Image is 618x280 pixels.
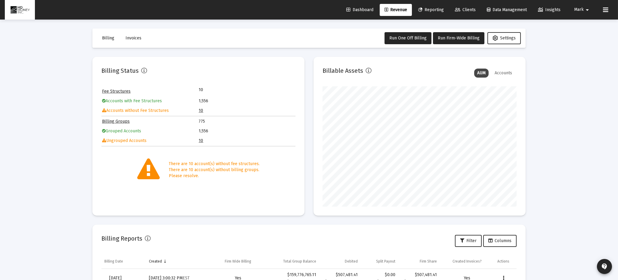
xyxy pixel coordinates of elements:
[345,259,358,264] div: Debited
[102,119,130,124] a: Billing Groups
[385,32,431,44] button: Run One Off Billing
[482,4,532,16] a: Data Management
[169,173,260,179] div: Please resolve.
[483,235,517,247] button: Columns
[121,32,146,44] button: Invoices
[601,263,608,270] mat-icon: contact_support
[401,272,437,278] div: $507,481.41
[199,97,295,106] td: 1,556
[438,35,480,41] span: Run Firm-Wide Billing
[102,136,198,145] td: Ungrouped Accounts
[149,259,162,264] div: Created
[488,238,511,243] span: Columns
[567,4,598,16] button: Mark
[341,4,378,16] a: Dashboard
[474,69,489,78] div: AUM
[9,4,30,16] img: Dashboard
[497,259,509,264] div: Actions
[493,35,516,41] span: Settings
[420,259,437,264] div: Firm Share
[450,4,480,16] a: Clients
[199,108,203,113] a: 10
[199,138,203,143] a: 10
[533,4,565,16] a: Insights
[225,259,251,264] div: Firm Wide Billing
[376,259,395,264] div: Split Payout
[455,235,482,247] button: Filter
[199,127,295,136] td: 1,556
[487,32,521,44] button: Settings
[199,117,295,126] td: 775
[323,66,363,75] h2: Billable Assets
[574,7,584,12] span: Mark
[104,259,123,264] div: Billing Date
[494,254,517,269] td: Column Actions
[389,35,427,41] span: Run One Off Billing
[584,4,591,16] mat-icon: arrow_drop_down
[440,254,494,269] td: Column Created Invoices?
[433,32,484,44] button: Run Firm-Wide Billing
[212,254,265,269] td: Column Firm Wide Billing
[455,7,476,12] span: Clients
[398,254,440,269] td: Column Firm Share
[418,7,444,12] span: Reporting
[453,259,482,264] div: Created Invoices?
[169,161,260,167] div: There are 10 account(s) without fee structures.
[385,7,407,12] span: Revenue
[361,254,398,269] td: Column Split Payout
[102,89,131,94] a: Fee Structures
[146,254,211,269] td: Column Created
[199,87,247,93] td: 10
[102,97,198,106] td: Accounts with Fee Structures
[492,69,515,78] div: Accounts
[283,259,316,264] div: Total Group Balance
[538,7,561,12] span: Insights
[102,127,198,136] td: Grouped Accounts
[101,234,142,243] h2: Billing Reports
[125,35,141,41] span: Invoices
[487,7,527,12] span: Data Management
[97,32,119,44] button: Billing
[265,254,319,269] td: Column Total Group Balance
[169,167,260,173] div: There are 10 account(s) without billing groups.
[380,4,412,16] a: Revenue
[102,35,114,41] span: Billing
[101,254,146,269] td: Column Billing Date
[460,238,477,243] span: Filter
[322,272,358,278] div: $507,481.41
[102,106,198,115] td: Accounts without Fee Structures
[413,4,449,16] a: Reporting
[101,66,139,75] h2: Billing Status
[319,254,361,269] td: Column Debited
[346,7,373,12] span: Dashboard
